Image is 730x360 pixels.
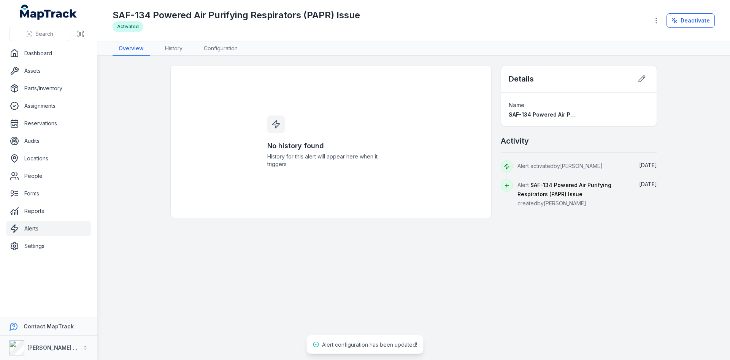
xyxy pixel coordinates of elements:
[267,153,395,168] span: History for this alert will appear here when it triggers
[113,21,143,32] div: Activated
[509,102,524,108] span: Name
[639,181,657,187] span: [DATE]
[517,182,611,197] span: SAF-134 Powered Air Purifying Respirators (PAPR) Issue
[6,151,91,166] a: Locations
[6,116,91,131] a: Reservations
[9,27,70,41] button: Search
[6,133,91,149] a: Audits
[6,98,91,114] a: Assignments
[517,163,603,169] span: Alert activated by [PERSON_NAME]
[198,42,244,56] a: Configuration
[20,5,77,20] a: MapTrack
[159,42,189,56] a: History
[27,344,90,351] strong: [PERSON_NAME] Group
[6,203,91,219] a: Reports
[35,30,53,38] span: Search
[24,323,74,330] strong: Contact MapTrack
[6,81,91,96] a: Parts/Inventory
[113,9,360,21] h1: SAF-134 Powered Air Purifying Respirators (PAPR) Issue
[322,341,417,348] span: Alert configuration has been updated!
[509,74,534,84] h2: Details
[6,238,91,254] a: Settings
[509,111,659,118] span: SAF-134 Powered Air Purifying Respirators (PAPR) Issue
[639,162,657,168] time: 9/18/2025, 5:17:12 PM
[501,136,529,146] h2: Activity
[6,63,91,78] a: Assets
[6,221,91,236] a: Alerts
[517,182,611,206] span: Alert created by [PERSON_NAME]
[639,162,657,168] span: [DATE]
[6,168,91,184] a: People
[267,141,395,151] h3: No history found
[6,186,91,201] a: Forms
[113,42,150,56] a: Overview
[6,46,91,61] a: Dashboard
[667,13,715,28] button: Deactivate
[639,181,657,187] time: 9/18/2025, 5:16:16 PM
